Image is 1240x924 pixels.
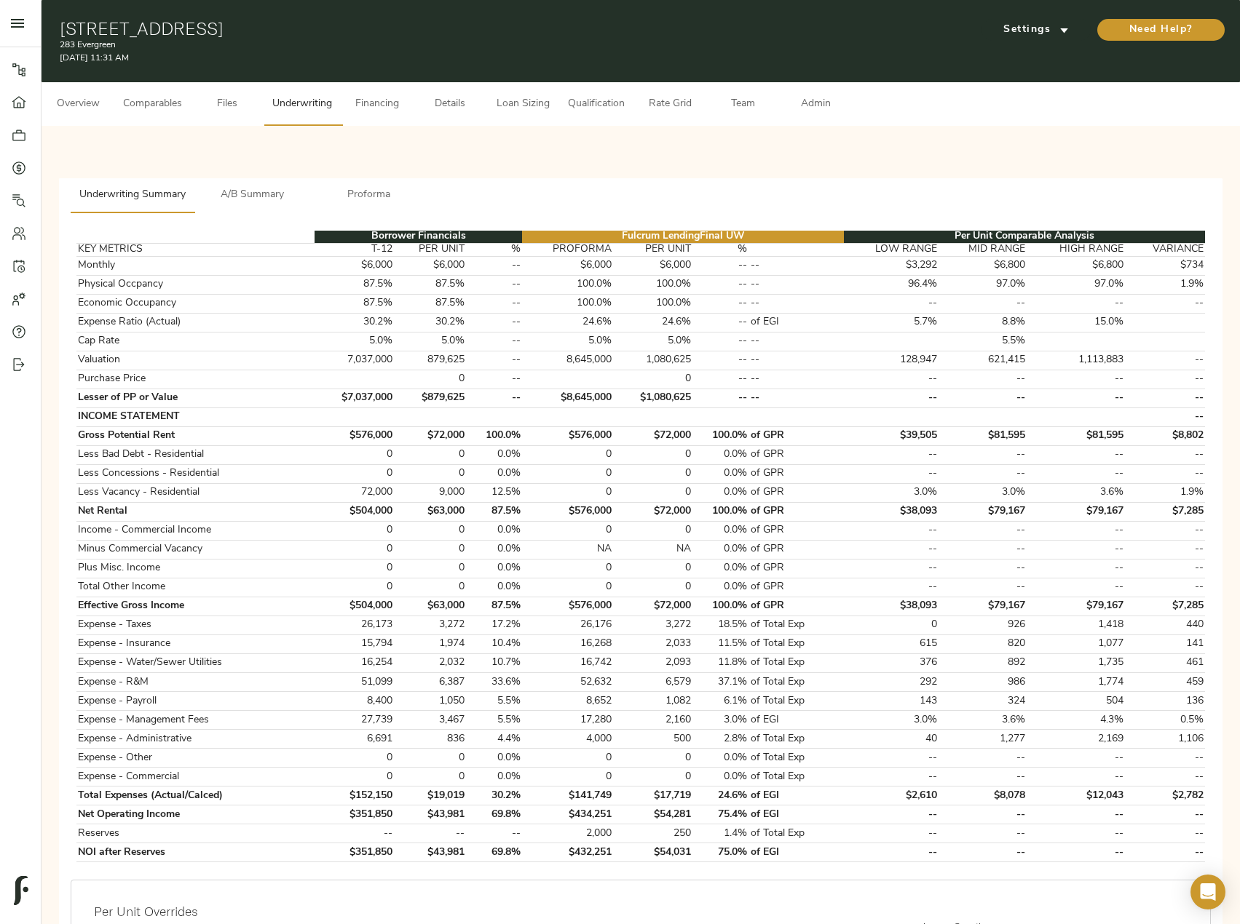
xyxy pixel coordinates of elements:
td: $6,000 [613,256,692,275]
span: Loan Sizing [495,95,550,113]
td: Less Bad Debt - Residential [76,445,315,464]
td: Less Vacancy - Residential [76,483,315,502]
td: Valuation [76,351,315,370]
td: -- [466,332,522,351]
td: 100.0% [692,597,749,616]
td: $879,625 [394,389,466,407]
td: $79,167 [939,502,1027,521]
td: 986 [939,673,1027,692]
td: 10.7% [466,653,522,672]
td: 0 [394,578,466,597]
td: 2,033 [613,634,692,653]
td: of GPR [749,464,844,483]
td: 0 [844,616,939,634]
td: $6,000 [394,256,466,275]
td: 15,794 [315,634,394,653]
td: 8,645,000 [522,351,613,370]
span: Need Help? [1112,21,1210,39]
td: 0 [315,540,394,559]
td: Effective Gross Income [76,597,315,616]
td: of Total Exp [749,634,844,653]
td: -- [1027,445,1126,464]
td: $6,800 [1027,256,1126,275]
span: Details [422,95,478,113]
td: -- [844,445,939,464]
td: $63,000 [394,597,466,616]
span: Files [200,95,255,113]
td: $79,167 [1027,502,1126,521]
td: 0 [315,521,394,540]
td: 24.6% [613,313,692,332]
td: Lesser of PP or Value [76,389,315,407]
td: 17.2% [466,616,522,634]
th: Per Unit Comparable Analysis [844,231,1205,244]
td: 3.6% [1027,483,1126,502]
td: $6,800 [939,256,1027,275]
td: 0 [613,559,692,578]
td: 1,774 [1027,673,1126,692]
td: 5.7% [844,313,939,332]
td: 0 [522,559,613,578]
td: 0 [613,483,692,502]
td: NA [522,540,613,559]
td: Minus Commercial Vacancy [76,540,315,559]
td: -- [749,256,844,275]
td: 0.0% [466,521,522,540]
td: 0 [522,445,613,464]
td: 1,080,625 [613,351,692,370]
td: 100.0% [613,294,692,313]
td: 30.2% [394,313,466,332]
td: 5.0% [522,332,613,351]
td: $79,167 [1027,597,1126,616]
td: -- [844,389,939,407]
td: 5.5% [939,332,1027,351]
td: $504,000 [315,597,394,616]
td: $504,000 [315,502,394,521]
td: $72,000 [613,502,692,521]
td: 141 [1126,634,1205,653]
td: Expense - Taxes [76,616,315,634]
td: -- [692,389,749,407]
td: 30.2% [315,313,394,332]
td: of GPR [749,426,844,445]
td: 2,093 [613,653,692,672]
td: 1.9% [1126,483,1205,502]
td: $7,037,000 [315,389,394,407]
span: Team [715,95,770,113]
td: 24.6% [522,313,613,332]
th: PER UNIT [394,243,466,256]
td: -- [1027,294,1126,313]
span: Financing [350,95,405,113]
td: 100.0% [522,275,613,294]
td: 0 [315,464,394,483]
td: 1.9% [1126,275,1205,294]
td: -- [1027,370,1126,389]
td: 292 [844,673,939,692]
td: -- [692,275,749,294]
td: Expense - R&M [76,673,315,692]
h1: [STREET_ADDRESS] [60,18,834,39]
td: -- [692,313,749,332]
td: 9,000 [394,483,466,502]
td: 0 [315,578,394,597]
td: -- [1126,540,1205,559]
td: Purchase Price [76,370,315,389]
td: -- [939,389,1027,407]
td: 3,272 [613,616,692,634]
td: 72,000 [315,483,394,502]
td: 87.5% [315,294,394,313]
td: 87.5% [466,502,522,521]
td: NA [613,540,692,559]
td: 820 [939,634,1027,653]
td: -- [939,521,1027,540]
td: 926 [939,616,1027,634]
td: -- [939,559,1027,578]
td: 459 [1126,673,1205,692]
td: 6,387 [394,673,466,692]
td: 376 [844,653,939,672]
td: Physical Occpancy [76,275,315,294]
td: Economic Occupancy [76,294,315,313]
td: 0 [394,521,466,540]
td: -- [749,351,844,370]
td: $576,000 [522,426,613,445]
